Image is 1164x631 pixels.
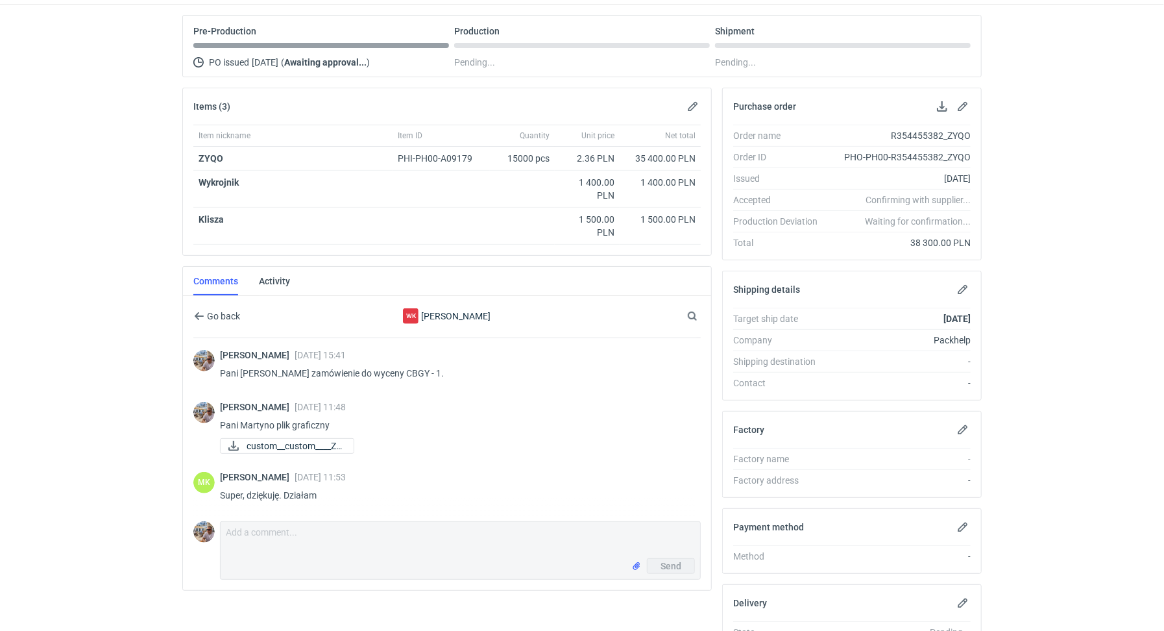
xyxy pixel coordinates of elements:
figcaption: WK [403,308,418,324]
div: PHO-PH00-R354455382_ZYQO [828,151,971,164]
span: [PERSON_NAME] [220,402,295,412]
div: - [828,355,971,368]
div: Total [733,236,828,249]
div: 2.36 PLN [560,152,614,165]
p: Production [454,26,500,36]
div: Company [733,334,828,347]
div: 1 500.00 PLN [625,213,696,226]
span: [PERSON_NAME] [220,472,295,482]
div: PHI-PH00-A09179 [398,152,485,165]
strong: Awaiting approval... [284,57,367,68]
a: custom__custom____ZY... [220,438,354,454]
p: Pre-Production [193,26,256,36]
button: Edit delivery details [955,595,971,611]
button: Send [647,558,695,574]
div: 35 400.00 PLN [625,152,696,165]
button: Edit items [685,99,701,114]
div: [DATE] [828,172,971,185]
div: 1 500.00 PLN [560,213,614,239]
button: Edit factory details [955,422,971,438]
div: 1 400.00 PLN [625,176,696,189]
div: 1 400.00 PLN [560,176,614,202]
span: [DATE] 15:41 [295,350,346,360]
span: Item nickname [199,130,250,141]
em: Waiting for confirmation... [865,215,971,228]
span: Pending... [454,55,495,70]
button: Go back [193,308,241,324]
h2: Items (3) [193,101,230,112]
span: Quantity [520,130,550,141]
div: Order name [733,129,828,142]
div: Issued [733,172,828,185]
div: 38 300.00 PLN [828,236,971,249]
div: PO issued [193,55,449,70]
button: Edit purchase order [955,99,971,114]
div: Werner Kenkel [403,308,418,324]
button: Edit payment method [955,519,971,535]
p: Pani Martyno plik graficzny [220,417,690,433]
div: Packhelp [828,334,971,347]
span: Send [661,562,681,571]
em: Confirming with supplier... [866,195,971,205]
span: [DATE] 11:48 [295,402,346,412]
strong: [DATE] [943,314,971,324]
span: [PERSON_NAME] [220,350,295,360]
h2: Purchase order [733,101,796,112]
strong: Klisza [199,214,224,225]
button: Download PO [934,99,950,114]
p: Shipment [715,26,755,36]
div: Method [733,550,828,563]
a: Activity [259,267,290,295]
div: Martyna Kasperska [193,472,215,493]
div: - [828,377,971,390]
span: [DATE] 11:53 [295,472,346,482]
a: ZYQO [199,153,223,164]
figcaption: MK [193,472,215,493]
p: Pani [PERSON_NAME] zamówienie do wyceny CBGY - 1. [220,365,690,381]
div: Contact [733,377,828,390]
div: R354455382_ZYQO [828,129,971,142]
div: Accepted [733,193,828,206]
div: Shipping destination [733,355,828,368]
div: [PERSON_NAME] [341,308,553,324]
span: [DATE] [252,55,278,70]
span: ( [281,57,284,68]
div: - [828,550,971,563]
span: Unit price [581,130,614,141]
span: Go back [204,312,240,321]
button: Edit shipping details [955,282,971,297]
div: - [828,452,971,465]
div: Target ship date [733,312,828,325]
p: Super, dziękuję. Działam [220,488,690,503]
h2: Shipping details [733,284,800,295]
div: Order ID [733,151,828,164]
span: Net total [665,130,696,141]
span: Item ID [398,130,422,141]
h2: Payment method [733,522,804,532]
img: Michał Palasek [193,521,215,543]
a: Comments [193,267,238,295]
div: custom__custom____ZYQO__d0__oR354455382__outside__v2.pdf [220,438,350,454]
div: 15000 pcs [490,147,555,171]
div: Pending... [715,55,971,70]
div: Production Deviation [733,215,828,228]
input: Search [685,308,726,324]
img: Michał Palasek [193,350,215,371]
img: Michał Palasek [193,402,215,423]
div: Factory address [733,474,828,487]
h2: Delivery [733,598,767,608]
div: - [828,474,971,487]
span: custom__custom____ZY... [247,439,343,453]
strong: Wykrojnik [199,177,239,188]
span: ) [367,57,370,68]
h2: Factory [733,425,764,435]
div: Factory name [733,452,828,465]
